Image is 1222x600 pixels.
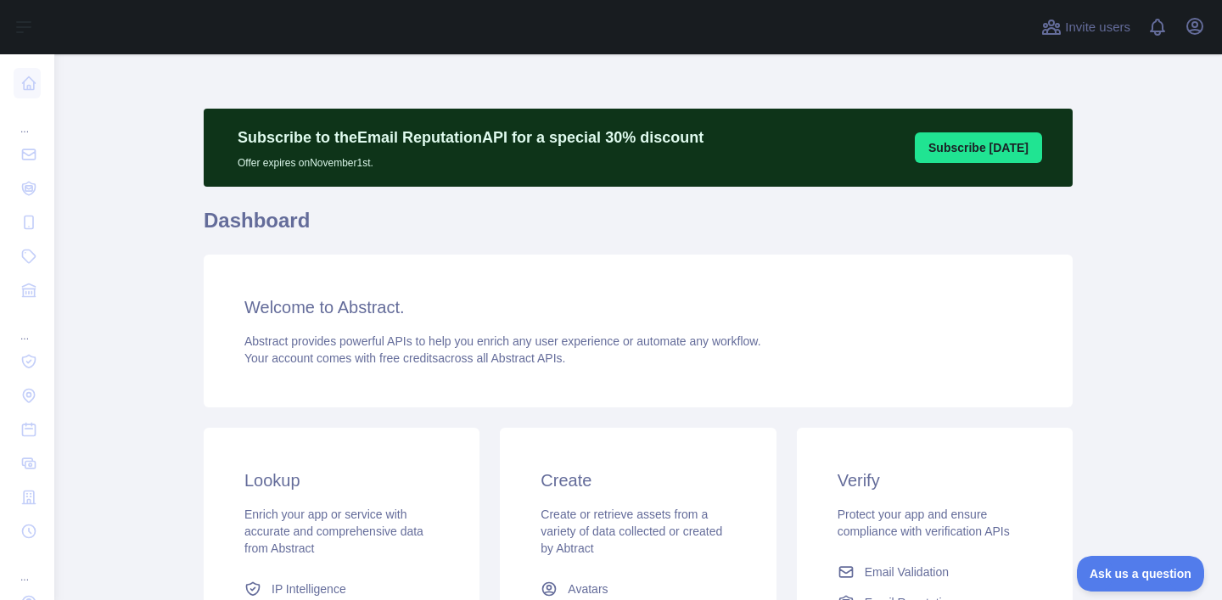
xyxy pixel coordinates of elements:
[541,507,722,555] span: Create or retrieve assets from a variety of data collected or created by Abtract
[1038,14,1134,41] button: Invite users
[244,507,423,555] span: Enrich your app or service with accurate and comprehensive data from Abstract
[14,309,41,343] div: ...
[1077,556,1205,592] iframe: Toggle Customer Support
[204,207,1073,248] h1: Dashboard
[838,507,1010,538] span: Protect your app and ensure compliance with verification APIs
[244,334,761,348] span: Abstract provides powerful APIs to help you enrich any user experience or automate any workflow.
[238,149,703,170] p: Offer expires on November 1st.
[1065,18,1130,37] span: Invite users
[568,580,608,597] span: Avatars
[244,351,565,365] span: Your account comes with across all Abstract APIs.
[865,564,949,580] span: Email Validation
[14,102,41,136] div: ...
[838,468,1032,492] h3: Verify
[14,550,41,584] div: ...
[244,468,439,492] h3: Lookup
[541,468,735,492] h3: Create
[831,557,1039,587] a: Email Validation
[238,126,703,149] p: Subscribe to the Email Reputation API for a special 30 % discount
[915,132,1042,163] button: Subscribe [DATE]
[244,295,1032,319] h3: Welcome to Abstract.
[379,351,438,365] span: free credits
[272,580,346,597] span: IP Intelligence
